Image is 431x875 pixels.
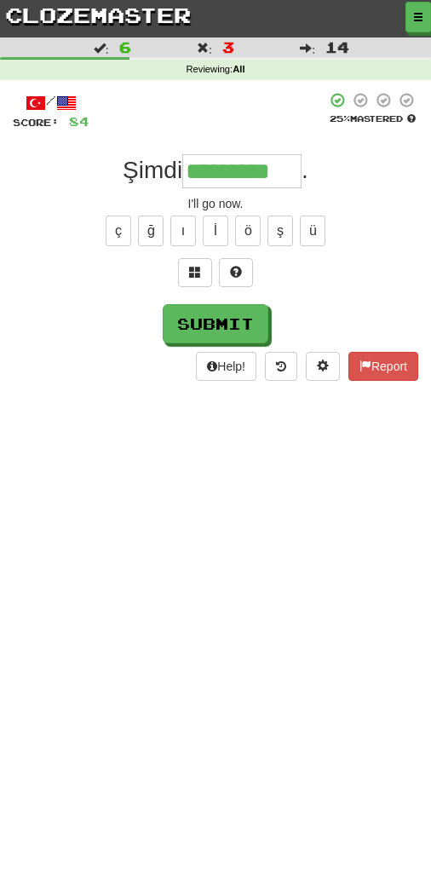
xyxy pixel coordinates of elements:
div: / [13,92,89,113]
button: İ [203,216,228,246]
span: 14 [325,38,349,55]
button: Help! [196,352,256,381]
span: 3 [222,38,234,55]
strong: All [233,64,244,74]
button: ü [300,216,325,246]
button: Round history (alt+y) [265,352,297,381]
span: 25 % [330,113,350,124]
button: Report [348,352,418,381]
span: Score: [13,117,59,128]
span: : [94,42,109,54]
button: ı [170,216,196,246]
button: ö [235,216,261,246]
span: : [197,42,212,54]
button: Single letter hint - you only get 1 per sentence and score half the points! alt+h [219,258,253,287]
span: 84 [69,114,89,129]
div: Mastered [326,112,418,124]
button: ş [267,216,293,246]
span: 6 [119,38,131,55]
span: Şimdi [123,157,182,183]
button: Switch sentence to multiple choice alt+p [178,258,212,287]
span: . [302,157,308,183]
div: I'll go now. [13,195,418,212]
button: ğ [138,216,164,246]
button: ç [106,216,131,246]
span: : [300,42,315,54]
button: Submit [163,304,268,343]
